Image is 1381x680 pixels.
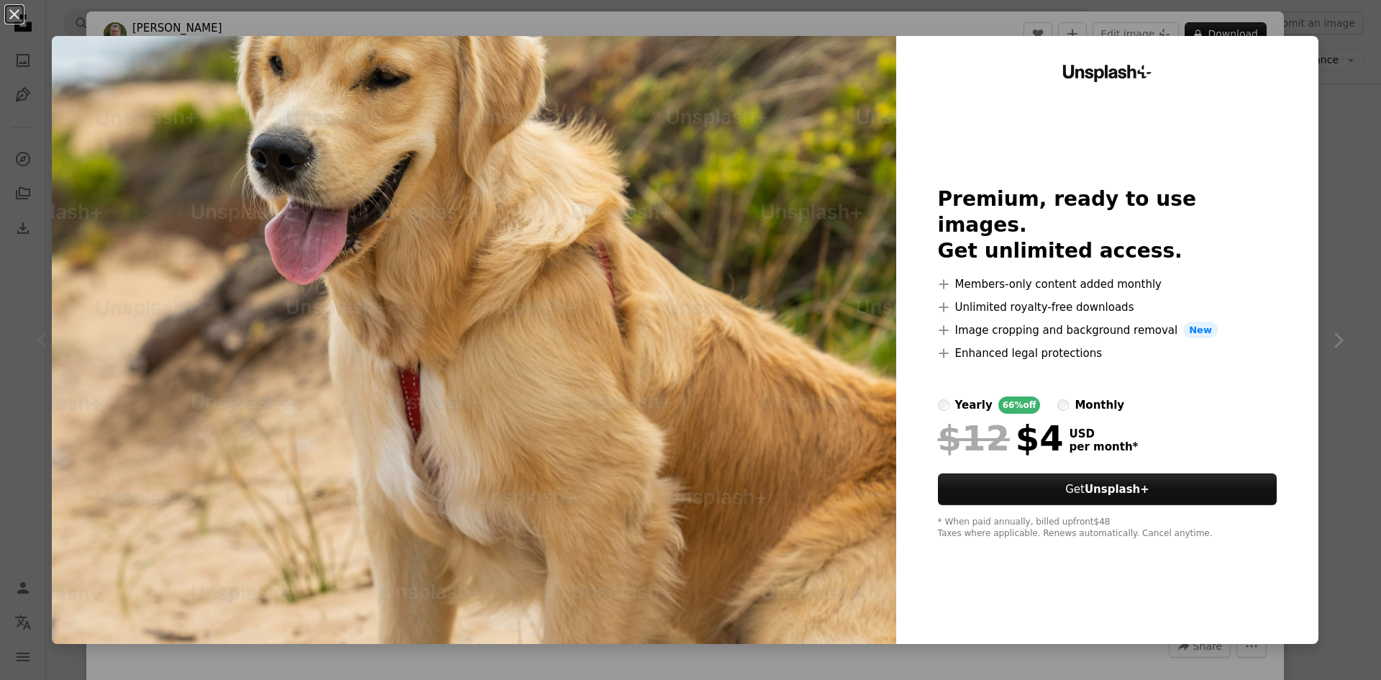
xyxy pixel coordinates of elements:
[1183,322,1218,339] span: New
[938,399,949,411] input: yearly66%off
[1085,483,1149,496] strong: Unsplash+
[998,396,1041,414] div: 66% off
[938,420,1064,457] div: $4
[938,473,1277,505] button: GetUnsplash+
[938,345,1277,362] li: Enhanced legal protections
[938,186,1277,264] h2: Premium, ready to use images. Get unlimited access.
[938,276,1277,293] li: Members-only content added monthly
[938,420,1010,457] span: $12
[1070,440,1139,453] span: per month *
[938,517,1277,540] div: * When paid annually, billed upfront $48 Taxes where applicable. Renews automatically. Cancel any...
[1057,399,1069,411] input: monthly
[938,299,1277,316] li: Unlimited royalty-free downloads
[955,396,993,414] div: yearly
[1070,427,1139,440] span: USD
[1075,396,1124,414] div: monthly
[938,322,1277,339] li: Image cropping and background removal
